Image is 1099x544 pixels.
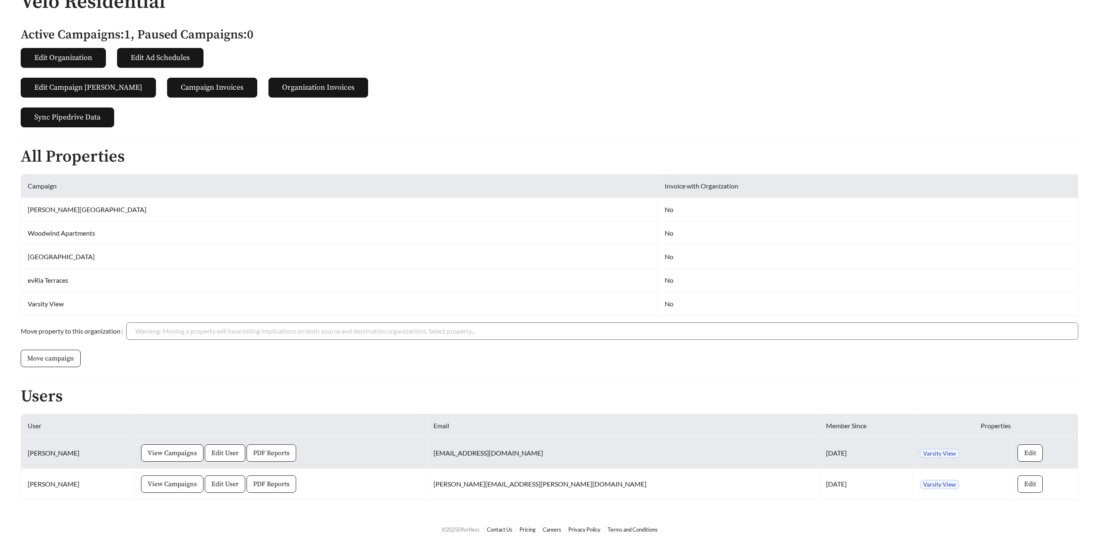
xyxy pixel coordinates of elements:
[21,28,1078,42] h5: Active Campaigns: 1 , Paused Campaigns: 0
[253,448,290,458] span: PDF Reports
[442,526,480,533] span: © 2025 Effortless
[920,480,959,489] span: Varsity View
[21,350,81,367] button: Move campaign
[658,198,1078,222] td: No
[520,526,536,533] a: Pricing
[205,475,245,493] button: Edit User
[21,245,658,269] td: [GEOGRAPHIC_DATA]
[487,526,512,533] a: Contact Us
[117,48,204,68] button: Edit Ad Schedules
[1024,448,1036,458] span: Edit
[427,414,820,438] th: Email
[21,387,1078,406] h2: Users
[141,480,204,487] a: View Campaigns
[34,112,101,123] span: Sync Pipedrive Data
[658,245,1078,269] td: No
[131,52,190,63] span: Edit Ad Schedules
[21,269,658,292] td: evRia Terraces
[568,526,601,533] a: Privacy Policy
[253,479,290,489] span: PDF Reports
[21,222,658,245] td: Woodwind Apartments
[1024,479,1036,489] span: Edit
[21,438,134,469] td: [PERSON_NAME]
[205,480,245,487] a: Edit User
[21,107,114,127] button: Sync Pipedrive Data
[1018,475,1043,493] button: Edit
[21,78,156,98] button: Edit Campaign [PERSON_NAME]
[181,82,244,93] span: Campaign Invoices
[21,469,134,500] td: [PERSON_NAME]
[543,526,561,533] a: Careers
[427,438,820,469] td: [EMAIL_ADDRESS][DOMAIN_NAME]
[920,449,959,458] span: Varsity View
[21,414,134,438] th: User
[913,414,1078,438] th: Properties
[167,78,257,98] button: Campaign Invoices
[34,52,92,63] span: Edit Organization
[21,174,658,198] th: Campaign
[658,292,1078,316] td: No
[21,148,1078,166] h2: All Properties
[141,444,204,462] button: View Campaigns
[34,82,142,93] span: Edit Campaign [PERSON_NAME]
[27,353,74,363] span: Move campaign
[282,82,354,93] span: Organization Invoices
[148,448,197,458] span: View Campaigns
[21,198,658,222] td: [PERSON_NAME][GEOGRAPHIC_DATA]
[21,292,658,316] td: Varsity View
[211,448,239,458] span: Edit User
[608,526,658,533] a: Terms and Conditions
[819,414,913,438] th: Member Since
[658,174,1078,198] th: Invoice with Organization
[205,449,245,456] a: Edit User
[658,269,1078,292] td: No
[141,449,204,456] a: View Campaigns
[819,438,913,469] td: [DATE]
[141,475,204,493] button: View Campaigns
[21,48,106,68] button: Edit Organization
[247,475,296,493] button: PDF Reports
[205,444,245,462] button: Edit User
[427,469,820,500] td: [PERSON_NAME][EMAIL_ADDRESS][PERSON_NAME][DOMAIN_NAME]
[21,322,126,340] label: Move property to this organization
[148,479,197,489] span: View Campaigns
[211,479,239,489] span: Edit User
[658,222,1078,245] td: No
[135,323,1069,339] input: Move property to this organization
[247,444,296,462] button: PDF Reports
[268,78,368,98] button: Organization Invoices
[819,469,913,500] td: [DATE]
[1018,444,1043,462] button: Edit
